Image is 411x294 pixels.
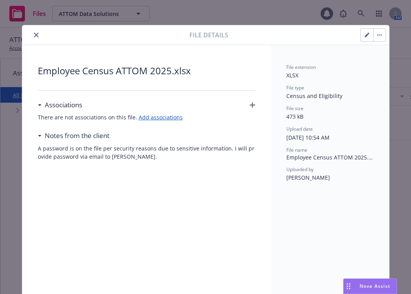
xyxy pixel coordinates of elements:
span: There are not associations on this file. [38,113,255,121]
span: XLSX [286,72,298,79]
button: Nova Assist [343,278,397,294]
span: Uploaded by [286,166,314,173]
span: File extension [286,64,316,70]
span: File size [286,105,303,112]
span: Nova Assist [360,283,390,289]
span: A password is on the file per security reasons due to sensitive information. I will provide passw... [38,144,255,161]
span: Census and Eligibility [286,92,342,100]
span: 473 kB [286,113,303,120]
button: close [32,30,41,40]
a: Add associations [139,114,183,121]
span: Employee Census ATTOM 2025.xlsx [286,153,374,161]
span: [PERSON_NAME] [286,174,330,181]
span: File details [189,30,228,40]
span: File name [286,147,307,153]
div: Drag to move [344,279,353,294]
span: [DATE] 10:54 AM [286,134,330,141]
h3: Notes from the client [45,131,109,141]
span: Employee Census ATTOM 2025.xlsx [38,64,255,78]
div: Associations [38,100,82,110]
div: Notes from the client [38,131,109,141]
span: File type [286,84,304,91]
h3: Associations [45,100,82,110]
span: Upload date [286,126,313,132]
